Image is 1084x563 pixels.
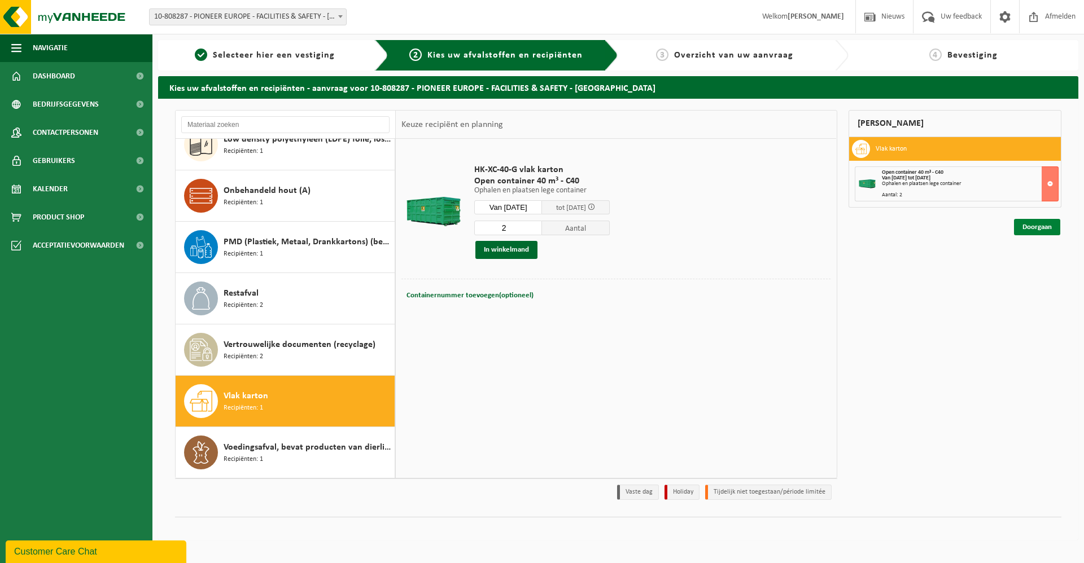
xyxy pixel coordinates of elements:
[882,181,1059,187] div: Ophalen en plaatsen lege container
[474,164,610,175] span: HK-XC-40-G vlak karton
[705,485,832,500] li: Tijdelijk niet toegestaan/période limitée
[224,338,375,351] span: Vertrouwelijke documenten (recyclage)
[674,51,793,60] span: Overzicht van uw aanvraag
[164,49,366,62] a: 1Selecteer hier een vestiging
[542,221,610,235] span: Aantal
[224,133,392,146] span: Low density polyethyleen (LDPE) folie, los, naturel
[882,169,943,175] span: Open container 40 m³ - C40
[617,485,659,500] li: Vaste dag
[224,146,263,157] span: Recipiënten: 1
[475,241,537,259] button: In winkelmand
[33,231,124,259] span: Acceptatievoorwaarden
[474,200,542,214] input: Selecteer datum
[176,376,395,427] button: Vlak karton Recipiënten: 1
[1014,219,1060,235] a: Doorgaan
[176,222,395,273] button: PMD (Plastiek, Metaal, Drankkartons) (bedrijven) Recipiënten: 1
[176,427,395,478] button: Voedingsafval, bevat producten van dierlijke oorsprong, onverpakt, categorie 3 Recipiënten: 1
[158,76,1078,98] h2: Kies uw afvalstoffen en recipiënten - aanvraag voor 10-808287 - PIONEER EUROPE - FACILITIES & SAF...
[150,9,346,25] span: 10-808287 - PIONEER EUROPE - FACILITIES & SAFETY - MELSELE
[195,49,207,61] span: 1
[6,538,189,563] iframe: chat widget
[33,175,68,203] span: Kalender
[876,140,907,158] h3: Vlak karton
[33,90,99,118] span: Bedrijfsgegevens
[224,287,259,300] span: Restafval
[176,119,395,170] button: Low density polyethyleen (LDPE) folie, los, naturel Recipiënten: 1
[882,192,1059,198] div: Aantal: 2
[33,34,68,62] span: Navigatie
[176,170,395,222] button: Onbehandeld hout (A) Recipiënten: 1
[224,351,263,362] span: Recipiënten: 2
[474,175,610,187] span: Open container 40 m³ - C40
[176,324,395,376] button: Vertrouwelijke documenten (recyclage) Recipiënten: 2
[224,441,392,454] span: Voedingsafval, bevat producten van dierlijke oorsprong, onverpakt, categorie 3
[947,51,998,60] span: Bevestiging
[33,203,84,231] span: Product Shop
[409,49,422,61] span: 2
[882,175,930,181] strong: Van [DATE] tot [DATE]
[406,292,534,299] span: Containernummer toevoegen(optioneel)
[224,197,263,208] span: Recipiënten: 1
[224,249,263,259] span: Recipiënten: 1
[181,116,390,133] input: Materiaal zoeken
[396,111,509,139] div: Keuze recipiënt en planning
[665,485,700,500] li: Holiday
[224,403,263,414] span: Recipiënten: 1
[474,187,610,195] p: Ophalen en plaatsen lege container
[788,12,844,21] strong: [PERSON_NAME]
[224,454,263,465] span: Recipiënten: 1
[224,184,311,197] span: Onbehandeld hout (A)
[405,288,535,304] button: Containernummer toevoegen(optioneel)
[33,118,98,147] span: Contactpersonen
[427,51,583,60] span: Kies uw afvalstoffen en recipiënten
[929,49,942,61] span: 4
[656,49,668,61] span: 3
[224,235,392,249] span: PMD (Plastiek, Metaal, Drankkartons) (bedrijven)
[33,147,75,175] span: Gebruikers
[213,51,335,60] span: Selecteer hier een vestiging
[33,62,75,90] span: Dashboard
[224,389,268,403] span: Vlak karton
[556,204,586,212] span: tot [DATE]
[176,273,395,324] button: Restafval Recipiënten: 2
[224,300,263,311] span: Recipiënten: 2
[849,110,1062,137] div: [PERSON_NAME]
[149,8,347,25] span: 10-808287 - PIONEER EUROPE - FACILITIES & SAFETY - MELSELE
